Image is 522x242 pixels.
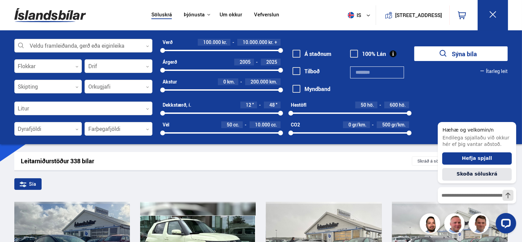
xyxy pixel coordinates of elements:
[227,121,232,128] span: 50
[480,69,508,74] button: Ítarleg leit
[345,12,362,18] span: is
[269,102,275,108] span: 48
[203,39,221,45] span: 100.000
[382,121,390,128] span: 500
[293,86,330,92] label: Myndband
[348,12,354,18] img: svg+xml;base64,PHN2ZyB4bWxucz0iaHR0cDovL3d3dy53My5vcmcvMjAwMC9zdmciIHdpZHRoPSI1MTIiIGhlaWdodD0iNT...
[184,12,205,18] button: Þjónusta
[223,78,226,85] span: 0
[350,51,386,57] label: 100% Lán
[271,122,277,127] span: cc.
[269,79,277,85] span: km.
[421,214,441,235] img: nhp88E3Fdnt1Opn2.png
[268,40,273,45] span: kr.
[412,156,501,166] div: Skráð á söluskrá
[163,102,191,108] div: Dekkstærð, í.
[361,102,366,108] span: 50
[163,59,177,65] div: Árgerð
[21,157,412,165] div: Leitarniðurstöður 338 bílar
[291,102,307,108] div: Hestöfl
[348,121,351,128] span: 0
[345,5,376,25] button: is
[251,78,268,85] span: 200.000
[414,46,508,61] button: Sýna bíla
[266,59,277,65] span: 2025
[222,40,227,45] span: kr.
[276,102,277,108] span: ''
[163,79,177,85] div: Akstur
[367,102,374,108] span: hö.
[398,12,439,18] button: [STREET_ADDRESS]
[243,39,267,45] span: 10.000.000
[255,121,270,128] span: 10.000
[274,40,277,45] span: +
[163,122,169,127] div: Vél
[220,12,242,19] a: Um okkur
[233,122,239,127] span: cc.
[399,102,406,108] span: hö.
[246,102,251,108] span: 12
[14,178,42,190] div: Sía
[391,122,406,127] span: gr/km.
[390,102,398,108] span: 600
[163,40,173,45] div: Verð
[379,5,446,25] a: [STREET_ADDRESS]
[252,102,254,108] span: ''
[293,51,331,57] label: Á staðnum
[14,4,86,26] img: G0Ugv5HjCgRt.svg
[151,12,172,19] a: Söluskrá
[432,110,519,239] iframe: LiveChat chat widget
[240,59,251,65] span: 2005
[352,122,367,127] span: gr/km.
[291,122,300,127] div: CO2
[227,79,235,85] span: km.
[254,12,279,19] a: Vefverslun
[293,68,320,74] label: Tilboð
